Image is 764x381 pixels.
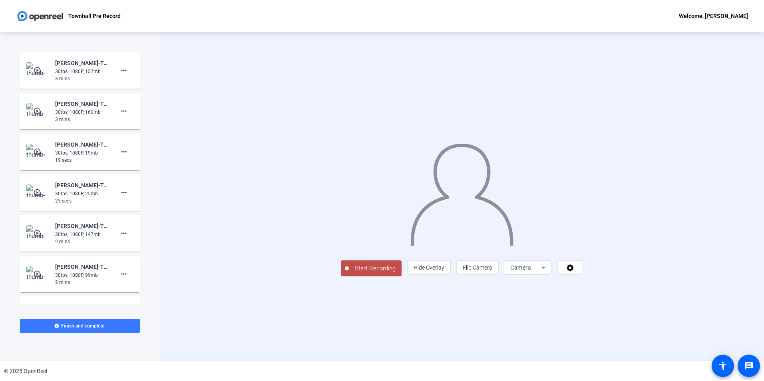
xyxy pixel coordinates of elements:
div: 30fps, 1080P, 25mb [55,190,109,197]
div: 30fps, 1080P, 160mb [55,109,109,116]
span: Start Recording [349,264,402,273]
div: 30fps, 1080P, 157mb [55,68,109,75]
div: 2 mins [55,279,109,286]
button: Flip Camera [456,260,499,275]
span: Hide Overlay [414,264,444,271]
img: thumb-nail [26,62,50,78]
div: 2 mins [55,238,109,245]
span: Flip Camera [463,264,492,271]
button: Start Recording [341,260,402,276]
div: [PERSON_NAME]-Townhall Pre Records-[GEOGRAPHIC_DATA] Pre Record-1758195586895-webcam [55,140,109,149]
div: [PERSON_NAME]-Townhall Pre Records-Townhall Pre Record-1758194996722-webcam [55,303,109,312]
div: 19 secs [55,157,109,164]
div: 25 secs [55,197,109,204]
div: Welcome, [PERSON_NAME] [679,11,748,21]
div: [PERSON_NAME]-Townhall Pre Records-Townhall Pre Record-1758195537604-webcam [55,181,109,190]
mat-icon: more_horiz [119,269,129,279]
img: thumb-nail [26,266,50,282]
div: [PERSON_NAME]-Townhall Pre Records-Townhall Pre Record-1758195842212-webcam [55,58,109,68]
mat-icon: play_circle_outline [33,66,43,74]
div: [PERSON_NAME]-Townhall Pre Records-Townhall Pre Record-1758195328988-webcam [55,221,109,231]
mat-icon: play_circle_outline [33,270,43,278]
img: thumb-nail [26,185,50,200]
button: Hide Overlay [407,260,451,275]
div: © 2025 OpenReel [4,367,47,375]
div: 30fps, 1080P, 99mb [55,272,109,279]
mat-icon: play_circle_outline [33,229,43,237]
div: [PERSON_NAME]-Townhall Pre Records-Townhall Pre Record-1758195207028-webcam [55,262,109,272]
mat-icon: accessibility [718,361,728,371]
div: 3 mins [55,116,109,123]
img: OpenReel logo [16,8,64,24]
span: Camera [510,264,531,271]
div: 3 mins [55,75,109,82]
mat-icon: more_horiz [119,65,129,75]
mat-icon: more_horiz [119,188,129,197]
span: Finish and complete [61,323,104,329]
mat-icon: more_horiz [119,228,129,238]
mat-icon: play_circle_outline [33,148,43,156]
div: [PERSON_NAME]-Townhall Pre Records-Townhall Pre Record-1758195628658-webcam [55,99,109,109]
mat-icon: more_horiz [119,147,129,157]
p: Townhall Pre Record [68,11,121,21]
img: thumb-nail [26,144,50,160]
mat-icon: play_circle_outline [33,107,43,115]
mat-icon: more_horiz [119,106,129,116]
img: overlay [410,137,514,246]
img: thumb-nail [26,225,50,241]
mat-icon: play_circle_outline [33,189,43,196]
mat-icon: message [744,361,754,371]
div: 30fps, 1080P, 147mb [55,231,109,238]
div: 30fps, 1080P, 19mb [55,149,109,157]
button: Finish and complete [20,319,140,333]
img: thumb-nail [26,103,50,119]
